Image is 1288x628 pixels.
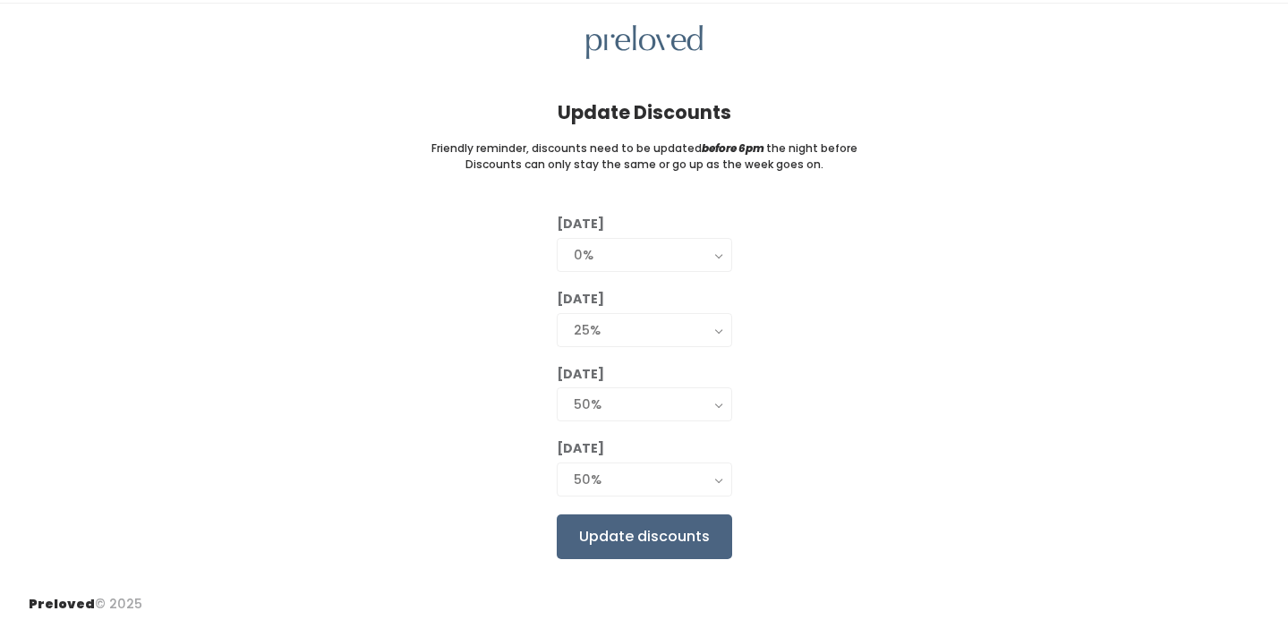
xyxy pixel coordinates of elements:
button: 50% [557,387,732,421]
button: 50% [557,463,732,496]
label: [DATE] [557,215,604,233]
div: © 2025 [29,581,142,614]
div: 50% [574,395,715,414]
img: preloved logo [586,25,703,60]
div: 0% [574,245,715,265]
div: 50% [574,470,715,489]
label: [DATE] [557,365,604,384]
div: 25% [574,320,715,340]
span: Preloved [29,595,95,613]
input: Update discounts [557,514,732,559]
label: [DATE] [557,290,604,309]
button: 25% [557,313,732,347]
i: before 6pm [702,140,764,156]
h4: Update Discounts [558,102,731,123]
small: Discounts can only stay the same or go up as the week goes on. [465,157,823,173]
label: [DATE] [557,439,604,458]
small: Friendly reminder, discounts need to be updated the night before [431,140,857,157]
button: 0% [557,238,732,272]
